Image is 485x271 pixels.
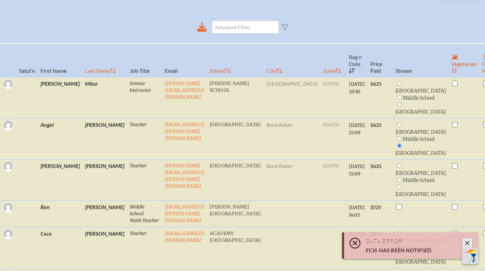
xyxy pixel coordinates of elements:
[3,79,13,89] img: Gravatar
[370,205,381,210] span: $725
[462,248,478,264] button: Scroll Top
[395,184,446,198] li: [GEOGRAPHIC_DATA]
[207,159,264,201] td: [GEOGRAPHIC_DATA]
[82,201,127,227] td: [PERSON_NAME]
[127,118,162,159] td: Teacher
[3,203,13,212] img: Gravatar
[264,159,320,201] td: Boca Raton
[463,249,477,263] img: To the top
[82,77,127,118] td: Milce
[165,81,204,100] a: [PERSON_NAME][EMAIL_ADDRESS][DOMAIN_NAME]
[207,44,264,77] th: School
[395,176,446,184] li: Middle School
[349,205,365,218] span: [DATE] 14:05
[393,44,449,77] th: Stream
[38,159,82,201] td: [PERSON_NAME]
[165,122,204,141] a: [EMAIL_ADDRESS][PERSON_NAME][DOMAIN_NAME]
[264,77,320,118] td: [GEOGRAPHIC_DATA]
[320,77,346,118] td: south
[395,142,446,156] li: [GEOGRAPHIC_DATA]
[207,77,264,118] td: [PERSON_NAME] School
[395,163,446,176] li: [GEOGRAPHIC_DATA]
[38,44,82,77] th: First Name
[38,201,82,227] td: Ben
[16,44,38,77] th: Salut’n
[370,231,382,237] span: $625
[395,80,446,94] li: [GEOGRAPHIC_DATA]
[366,238,402,244] span: Data Error
[320,159,346,201] td: south
[370,81,382,87] span: $625
[38,227,82,268] td: Cece
[207,118,264,159] td: [GEOGRAPHIC_DATA]
[82,227,127,268] td: [PERSON_NAME]
[462,238,473,249] button: Close
[349,164,365,177] span: [DATE] 15:09
[82,118,127,159] td: [PERSON_NAME]
[207,201,264,227] td: [PERSON_NAME][GEOGRAPHIC_DATA]
[127,201,162,227] td: Middle School Math Teacher
[3,162,13,171] img: Gravatar
[320,44,346,77] th: Zone
[368,44,393,77] th: Price Paid
[320,118,346,159] td: south
[38,118,82,159] td: Angel
[449,44,480,77] th: Vegetarian
[207,227,264,268] td: Academy [GEOGRAPHIC_DATA]
[38,77,82,118] td: [PERSON_NAME]
[165,163,204,189] a: [PERSON_NAME][EMAIL_ADDRESS][PERSON_NAME][DOMAIN_NAME]
[212,21,279,33] input: Keyword Filter
[370,164,382,169] span: $625
[264,118,320,159] td: Boca Raton
[370,122,382,128] span: $625
[197,22,207,32] div: Download to CSV
[127,227,162,268] td: Teacher
[395,121,446,135] li: [GEOGRAPHIC_DATA]
[165,231,204,243] a: [EMAIL_ADDRESS][DOMAIN_NAME]
[395,230,446,244] li: [GEOGRAPHIC_DATA]
[3,120,13,130] img: Gravatar
[395,135,446,142] li: Middle School
[162,44,207,77] th: Email
[82,44,127,77] th: Last Name
[395,94,446,101] li: Middle School
[349,81,365,95] span: [DATE] 20:10
[366,247,462,253] div: FCIS has been notified.
[264,44,320,77] th: City
[3,229,13,239] img: Gravatar
[395,101,446,115] li: [GEOGRAPHIC_DATA]
[165,204,204,223] a: [EMAIL_ADDRESS][PERSON_NAME][DOMAIN_NAME]
[82,159,127,201] td: [PERSON_NAME]
[349,122,365,136] span: [DATE] 15:09
[127,77,162,118] td: Science Instructor
[127,44,162,77] th: Job Title
[127,159,162,201] td: Teacher
[349,231,365,244] span: [DATE] 11:02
